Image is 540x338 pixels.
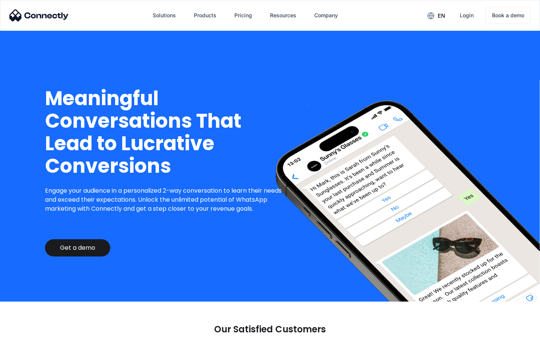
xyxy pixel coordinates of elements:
div: Solutions [147,6,182,24]
div: en [421,10,451,21]
div: Products [194,10,216,21]
a: Login [454,6,480,24]
img: Connectly Logo [9,9,69,21]
div: en [438,11,445,21]
p: Engage your audience in a personalized 2-way conversation to learn their needs and exceed their e... [45,186,288,213]
div: Login [460,10,474,21]
div: Company [314,10,338,21]
h1: Meaningful Conversations That Lead to Lucrative Conversions [45,87,288,177]
div: Resources [270,10,296,21]
a: Get a demo [45,239,110,257]
div: Company [308,6,344,24]
div: Resources [264,6,302,24]
div: Get a demo [60,244,95,252]
aside: Language selected: English [7,325,45,335]
a: Pricing [228,6,258,24]
a: Book a demo [486,7,531,24]
div: Products [188,6,222,24]
div: Solutions [153,10,176,21]
ul: Language list [15,325,45,335]
div: Pricing [234,10,252,21]
p: Our Satisfied Customers [214,324,326,335]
